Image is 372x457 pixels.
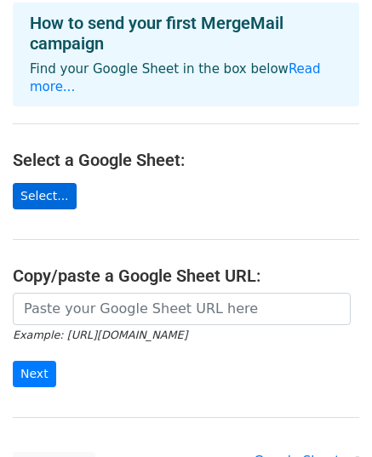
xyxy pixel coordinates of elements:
[30,60,342,96] p: Find your Google Sheet in the box below
[13,293,351,325] input: Paste your Google Sheet URL here
[30,61,321,94] a: Read more...
[13,361,56,387] input: Next
[30,13,342,54] h4: How to send your first MergeMail campaign
[287,375,372,457] iframe: Chat Widget
[13,183,77,209] a: Select...
[13,266,359,286] h4: Copy/paste a Google Sheet URL:
[13,150,359,170] h4: Select a Google Sheet:
[13,328,187,341] small: Example: [URL][DOMAIN_NAME]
